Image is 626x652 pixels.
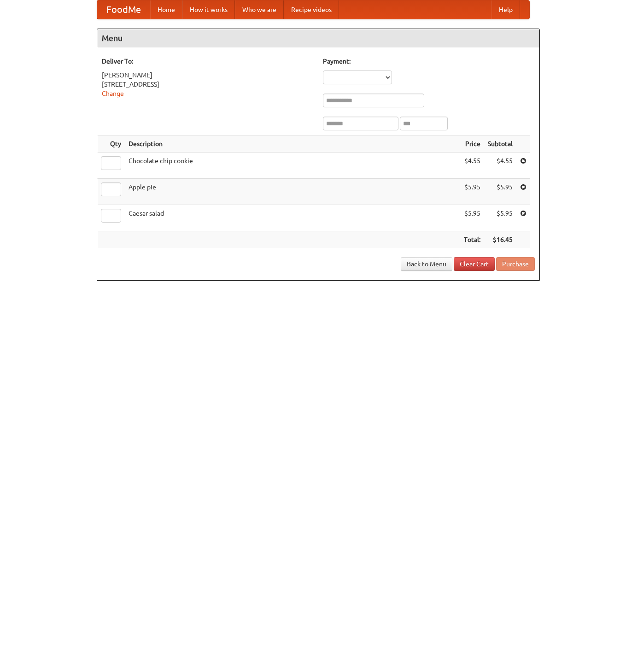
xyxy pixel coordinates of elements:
[401,257,452,271] a: Back to Menu
[97,135,125,153] th: Qty
[460,205,484,231] td: $5.95
[460,135,484,153] th: Price
[102,90,124,97] a: Change
[125,153,460,179] td: Chocolate chip cookie
[491,0,520,19] a: Help
[235,0,284,19] a: Who we are
[125,179,460,205] td: Apple pie
[460,179,484,205] td: $5.95
[484,135,516,153] th: Subtotal
[484,231,516,248] th: $16.45
[460,231,484,248] th: Total:
[150,0,182,19] a: Home
[484,179,516,205] td: $5.95
[460,153,484,179] td: $4.55
[125,135,460,153] th: Description
[125,205,460,231] td: Caesar salad
[182,0,235,19] a: How it works
[97,0,150,19] a: FoodMe
[284,0,339,19] a: Recipe videos
[484,153,516,179] td: $4.55
[97,29,539,47] h4: Menu
[323,57,535,66] h5: Payment:
[102,80,314,89] div: [STREET_ADDRESS]
[102,57,314,66] h5: Deliver To:
[484,205,516,231] td: $5.95
[496,257,535,271] button: Purchase
[454,257,495,271] a: Clear Cart
[102,70,314,80] div: [PERSON_NAME]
